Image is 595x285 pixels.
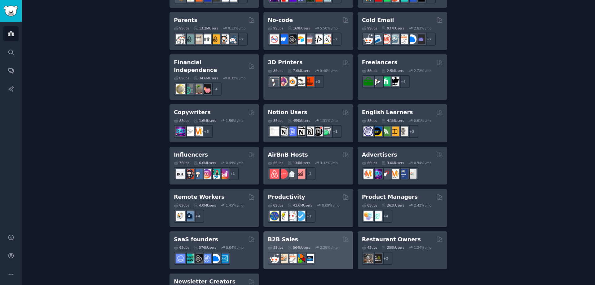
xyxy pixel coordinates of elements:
div: 0.61 % /mo [414,118,432,123]
img: AirBnBHosts [278,169,288,179]
div: + 4 [379,210,392,223]
img: influencermarketing [210,169,220,179]
div: 0.13 % /mo [228,26,246,30]
div: 7.0M Users [288,69,310,73]
img: FreeNotionTemplates [287,127,297,136]
img: PPC [381,169,390,179]
img: SaaS [176,254,185,263]
div: + 1 [328,125,342,138]
img: freelance_forhire [372,77,382,86]
img: KeepWriting [184,127,194,136]
div: 459k Users [288,118,310,123]
h2: Financial Independence [174,59,246,74]
img: microsaas [184,254,194,263]
div: 8.04 % /mo [226,245,244,250]
div: 0.49 % /mo [226,161,244,165]
h2: Cold Email [362,16,394,24]
img: FixMyPrint [304,77,314,86]
img: SEO [372,169,382,179]
img: googleads [407,169,416,179]
div: 6 Sub s [268,203,283,207]
img: fatFIRE [202,84,211,94]
img: SaaSSales [202,254,211,263]
img: blender [287,77,297,86]
div: + 3 [405,125,418,138]
div: 5.50 % /mo [320,26,338,30]
div: 1.6M Users [194,118,216,123]
div: 2.29 % /mo [320,245,338,250]
img: salestechniques [278,254,288,263]
div: 43.6M Users [288,203,312,207]
img: RemoteJobs [176,211,185,221]
img: NotionPromote [322,127,331,136]
img: NotionGeeks [296,127,305,136]
h2: SaaS founders [174,236,218,243]
img: languagelearning [364,127,373,136]
img: Adalo [322,34,331,44]
div: 1.24 % /mo [414,245,432,250]
div: 9 Sub s [362,26,377,30]
img: UKPersonalFinance [176,84,185,94]
img: getdisciplined [296,211,305,221]
div: 9 Sub s [268,26,283,30]
img: ender3 [296,77,305,86]
img: productivity [287,211,297,221]
div: 6 Sub s [268,161,283,165]
div: 134k Users [288,161,310,165]
img: parentsofmultiples [219,34,229,44]
div: 6 Sub s [174,203,189,207]
img: Airtable [296,34,305,44]
img: coldemail [390,34,399,44]
img: EmailOutreach [416,34,425,44]
div: + 2 [379,252,392,265]
img: NoCodeSaaS [287,34,297,44]
img: 3Dprinting [270,77,279,86]
div: + 2 [423,33,436,46]
img: Emailmarketing [372,34,382,44]
img: nocode [270,34,279,44]
h2: Influencers [174,151,208,159]
img: forhire [364,77,373,86]
div: + 1 [226,167,239,180]
div: + 2 [235,33,248,46]
div: 169k Users [288,26,310,30]
img: b2b_sales [398,34,408,44]
img: lifehacks [278,211,288,221]
img: work [184,211,194,221]
div: 576k Users [194,245,216,250]
div: 8 Sub s [174,76,189,80]
div: 2.42 % /mo [414,203,432,207]
div: + 4 [209,82,222,96]
img: content_marketing [193,127,203,136]
h2: AirBnB Hosts [268,151,308,159]
div: 2.72 % /mo [414,69,432,73]
div: 2.5M Users [381,69,404,73]
img: ProductManagement [364,211,373,221]
img: webflow [278,34,288,44]
img: FinancialPlanning [184,84,194,94]
img: marketing [364,169,373,179]
div: 3.32 % /mo [320,161,338,165]
div: 3.0M Users [381,161,404,165]
img: airbnb_hosts [270,169,279,179]
div: + 4 [397,75,410,88]
img: toddlers [202,34,211,44]
img: LifeProTips [270,211,279,221]
div: 6.6M Users [194,161,216,165]
div: + 2 [302,210,315,223]
img: ProductMgmt [372,211,382,221]
img: sales [270,254,279,263]
div: 5 Sub s [268,245,283,250]
img: Instagram [193,169,203,179]
h2: No-code [268,16,293,24]
div: 6 Sub s [174,245,189,250]
img: BestNotionTemplates [313,127,323,136]
div: 4.1M Users [381,118,404,123]
div: 0.46 % /mo [320,69,337,73]
img: Notiontemplates [270,127,279,136]
img: rentalproperties [287,169,297,179]
img: Fire [193,84,203,94]
img: socialmedia [184,169,194,179]
div: 259k Users [381,245,404,250]
img: SaaS_Email_Marketing [219,254,229,263]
